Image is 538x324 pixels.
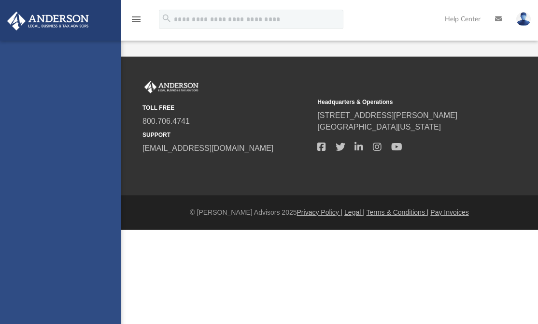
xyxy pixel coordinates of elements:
[161,13,172,24] i: search
[367,208,429,216] a: Terms & Conditions |
[130,14,142,25] i: menu
[317,98,485,106] small: Headquarters & Operations
[317,123,441,131] a: [GEOGRAPHIC_DATA][US_STATE]
[142,103,311,112] small: TOLL FREE
[4,12,92,30] img: Anderson Advisors Platinum Portal
[121,207,538,218] div: © [PERSON_NAME] Advisors 2025
[516,12,531,26] img: User Pic
[430,208,468,216] a: Pay Invoices
[297,208,343,216] a: Privacy Policy |
[142,144,273,152] a: [EMAIL_ADDRESS][DOMAIN_NAME]
[142,131,311,139] small: SUPPORT
[344,208,365,216] a: Legal |
[142,117,190,125] a: 800.706.4741
[317,111,457,119] a: [STREET_ADDRESS][PERSON_NAME]
[130,18,142,25] a: menu
[142,81,200,93] img: Anderson Advisors Platinum Portal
